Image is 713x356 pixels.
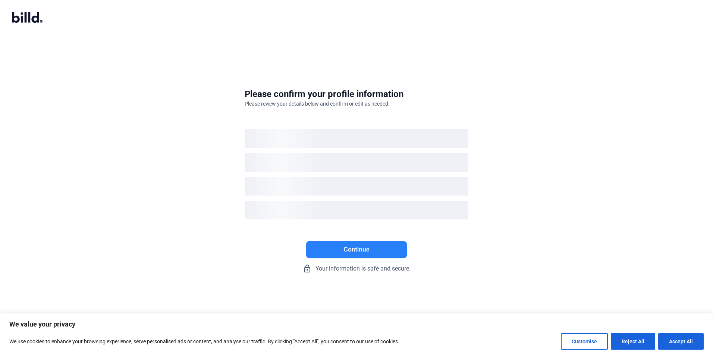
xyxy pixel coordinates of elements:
[9,337,399,346] p: We use cookies to enhance your browsing experience, serve personalised ads or content, and analys...
[303,264,312,273] mat-icon: lock_outline
[306,241,407,258] button: Continue
[245,129,468,148] div: loading
[611,333,655,350] button: Reject All
[245,100,390,107] div: Please review your details below and confirm or edit as needed.
[245,264,468,273] div: Your information is safe and secure.
[9,320,704,329] p: We value your privacy
[245,88,403,100] div: Please confirm your profile information
[245,201,468,219] div: loading
[245,177,468,196] div: loading
[245,153,468,172] div: loading
[658,333,704,350] button: Accept All
[561,333,608,350] button: Customise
